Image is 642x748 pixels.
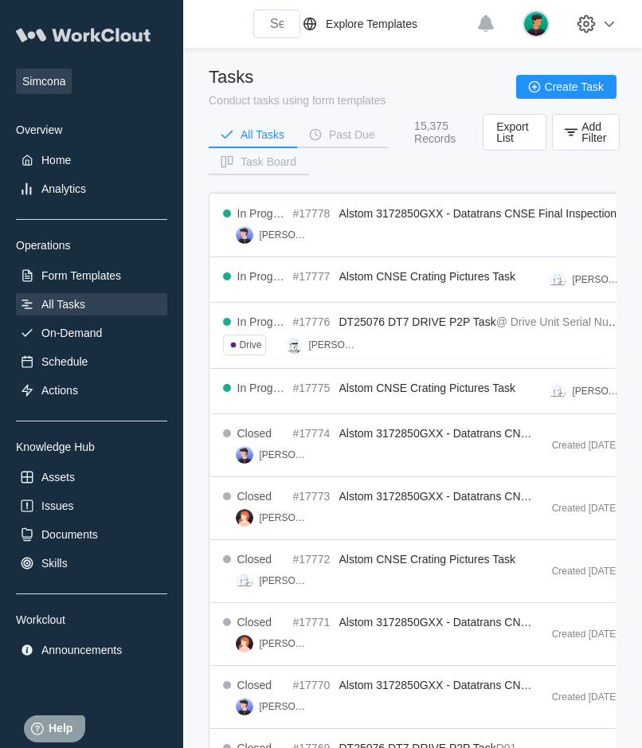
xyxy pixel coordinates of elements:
img: user-5.png [236,698,253,715]
div: [PERSON_NAME] [260,229,309,241]
a: Home [16,149,167,171]
div: Created [DATE] [539,503,619,514]
a: Analytics [16,178,167,200]
a: All Tasks [16,293,167,315]
a: Actions [16,379,167,401]
div: #17775 [293,382,333,394]
div: Created [DATE] [539,629,619,640]
a: Schedule [16,351,167,373]
div: #17772 [293,553,333,566]
div: 15,375 Records [414,119,470,145]
a: Documents [16,523,167,546]
div: In Progress [237,382,287,394]
div: Created [DATE] [539,566,619,577]
span: Create Task [545,81,604,92]
div: Drive [240,339,262,351]
div: [PERSON_NAME] [573,274,622,285]
div: Actions [41,384,78,397]
div: [PERSON_NAME] [260,575,309,586]
div: Task Board [241,156,296,167]
div: In Progress [237,315,287,328]
span: Alstom CNSE Crating Pictures Task [339,382,515,394]
div: [PERSON_NAME] [260,638,309,649]
div: Closed [237,616,272,629]
span: DT25076 DT7 DRIVE P2P Task [339,315,496,328]
div: Assets [41,471,75,484]
div: Workclout [16,613,167,626]
input: Search WorkClout [253,10,300,38]
button: Past Due [297,123,388,147]
div: [PERSON_NAME] [309,339,358,351]
div: [PERSON_NAME] [260,449,309,460]
button: Export List [483,114,546,151]
button: Add Filter [552,114,620,151]
button: Create Task [516,75,617,99]
div: All Tasks [41,298,85,311]
span: Simcona [16,69,72,94]
div: #17776 [293,315,333,328]
div: Schedule [41,355,88,368]
span: Export List [496,121,533,143]
div: Issues [41,499,73,512]
img: user-2.png [236,635,253,652]
img: user-5.png [236,226,253,244]
div: Past Due [329,129,375,140]
img: clout-09.png [549,271,566,288]
div: Explore Templates [326,18,417,30]
div: In Progress [237,270,287,283]
div: #17778 [293,207,333,220]
a: Skills [16,552,167,574]
div: Home [41,154,71,166]
img: clout-01.png [285,336,303,354]
div: Closed [237,679,272,691]
img: user-2.png [236,509,253,527]
div: All Tasks [241,129,284,140]
div: Closed [237,427,272,440]
div: Announcements [41,644,122,656]
div: Form Templates [41,269,121,282]
span: Alstom CNSE Crating Pictures Task [339,553,515,566]
div: [PERSON_NAME] [573,386,622,397]
button: All Tasks [209,123,297,147]
a: Form Templates [16,264,167,287]
img: clout-09.png [549,382,566,400]
div: On-Demand [41,327,102,339]
div: #17771 [293,616,333,629]
div: #17774 [293,427,333,440]
div: Conduct tasks using form templates [209,94,386,107]
a: Announcements [16,639,167,661]
img: user-5.png [236,446,253,464]
div: Overview [16,123,167,136]
div: #17773 [293,490,333,503]
mark: @ Drive Unit Serial Number [496,315,634,328]
div: Closed [237,490,272,503]
img: clout-09.png [236,572,253,589]
div: Closed [237,553,272,566]
div: Knowledge Hub [16,441,167,453]
div: #17770 [293,679,333,691]
div: Documents [41,528,98,541]
a: On-Demand [16,322,167,344]
div: Created [DATE] [539,691,619,703]
img: user.png [523,10,550,37]
span: Alstom CNSE Crating Pictures Task [339,270,515,283]
a: Issues [16,495,167,517]
div: Tasks [209,67,386,88]
span: Add Filter [581,121,606,143]
a: Assets [16,466,167,488]
div: Analytics [41,182,86,195]
div: Skills [41,557,68,570]
div: Created [DATE] [539,440,619,451]
div: Operations [16,239,167,252]
div: In Progress [237,207,287,220]
div: [PERSON_NAME] [260,701,309,712]
div: [PERSON_NAME] [260,512,309,523]
div: #17777 [293,270,333,283]
button: Task Board [209,150,309,174]
a: Explore Templates [300,14,468,33]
